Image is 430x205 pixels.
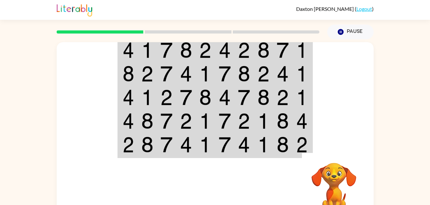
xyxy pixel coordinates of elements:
img: 1 [141,42,153,58]
img: 8 [257,89,270,105]
img: 4 [123,89,134,105]
img: 4 [296,113,308,129]
img: 2 [160,89,173,105]
img: Literably [57,3,92,17]
img: 7 [219,113,231,129]
img: 8 [257,42,270,58]
img: 8 [141,137,153,153]
img: 1 [296,89,308,105]
img: 2 [238,113,250,129]
img: 2 [141,66,153,82]
img: 8 [180,42,192,58]
img: 1 [257,113,270,129]
img: 1 [257,137,270,153]
img: 8 [238,66,250,82]
img: 4 [123,113,134,129]
img: 7 [160,113,173,129]
img: 8 [123,66,134,82]
img: 4 [219,89,231,105]
img: 7 [160,42,173,58]
img: 8 [277,113,289,129]
button: Pause [327,25,374,39]
img: 7 [219,137,231,153]
img: 4 [219,42,231,58]
img: 4 [180,66,192,82]
img: 7 [180,89,192,105]
img: 2 [180,113,192,129]
img: 4 [238,137,250,153]
div: ( ) [296,6,374,12]
img: 2 [123,137,134,153]
img: 7 [219,66,231,82]
img: 1 [296,66,308,82]
img: 7 [238,89,250,105]
img: 2 [238,42,250,58]
img: 1 [296,42,308,58]
img: 7 [160,137,173,153]
img: 4 [123,42,134,58]
img: 8 [141,113,153,129]
img: 4 [277,66,289,82]
img: 2 [199,42,211,58]
a: Logout [356,6,372,12]
img: 1 [199,137,211,153]
img: 4 [180,137,192,153]
img: 8 [277,137,289,153]
span: Daxton [PERSON_NAME] [296,6,355,12]
img: 1 [199,113,211,129]
img: 8 [199,89,211,105]
img: 2 [277,89,289,105]
img: 7 [277,42,289,58]
img: 2 [296,137,308,153]
img: 1 [141,89,153,105]
img: 7 [160,66,173,82]
img: 1 [199,66,211,82]
img: 2 [257,66,270,82]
